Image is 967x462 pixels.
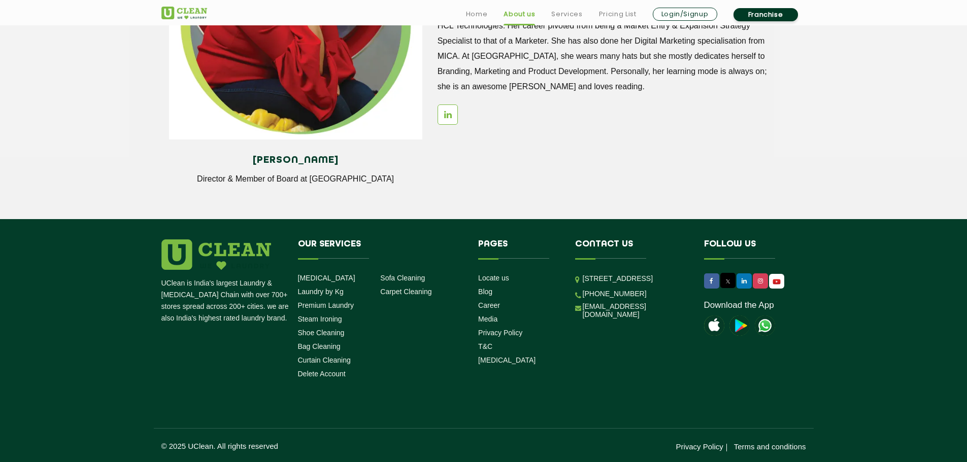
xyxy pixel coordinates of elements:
img: apple-icon.png [704,315,724,336]
p: UClean is India's largest Laundry & [MEDICAL_DATA] Chain with over 700+ stores spread across 200+... [161,277,290,324]
a: Blog [478,288,492,296]
a: [MEDICAL_DATA] [298,274,355,282]
a: Home [466,8,488,20]
a: Career [478,301,500,309]
a: Login/Signup [653,8,717,21]
a: Bag Cleaning [298,342,341,350]
a: [EMAIL_ADDRESS][DOMAIN_NAME] [583,302,689,318]
a: About us [504,8,535,20]
a: [MEDICAL_DATA] [478,356,536,364]
a: Privacy Policy [676,442,723,451]
a: Delete Account [298,370,346,378]
a: Laundry by Kg [298,288,344,296]
a: Sofa Cleaning [380,274,425,282]
a: Premium Laundry [298,301,354,309]
a: Pricing List [599,8,637,20]
a: Terms and conditions [734,442,806,451]
img: UClean Laundry and Dry Cleaning [161,7,207,19]
a: Services [551,8,582,20]
a: Franchise [733,8,798,21]
p: © 2025 UClean. All rights reserved [161,442,484,450]
a: Media [478,315,497,323]
p: Director & Member of Board at [GEOGRAPHIC_DATA] [177,174,415,184]
a: Privacy Policy [478,329,522,337]
h4: Our Services [298,239,463,259]
a: Shoe Cleaning [298,329,345,337]
img: playstoreicon.png [729,315,750,336]
h4: Contact us [575,239,689,259]
img: UClean Laundry and Dry Cleaning [770,276,783,287]
a: Curtain Cleaning [298,356,351,364]
a: T&C [478,342,492,350]
img: logo.png [161,239,271,270]
h4: Pages [478,239,560,259]
a: Carpet Cleaning [380,288,431,296]
p: [STREET_ADDRESS] [583,273,689,285]
h4: [PERSON_NAME] [177,155,415,166]
a: Locate us [478,274,509,282]
a: Download the App [704,300,774,310]
img: UClean Laundry and Dry Cleaning [755,315,775,336]
a: [PHONE_NUMBER] [583,290,647,298]
a: Steam Ironing [298,315,342,323]
h4: Follow us [704,239,793,259]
